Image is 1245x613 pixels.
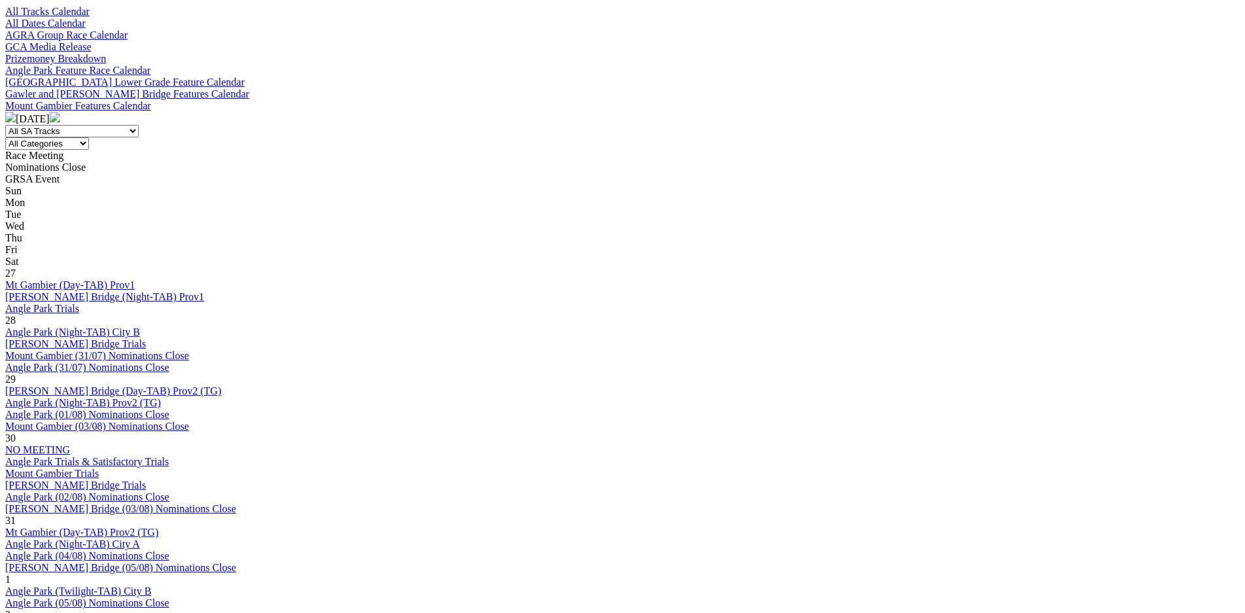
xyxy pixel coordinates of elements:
[50,112,60,122] img: chevron-right-pager-white.svg
[5,362,169,373] a: Angle Park (31/07) Nominations Close
[5,88,249,99] a: Gawler and [PERSON_NAME] Bridge Features Calendar
[5,326,140,338] a: Angle Park (Night-TAB) City B
[5,597,169,608] a: Angle Park (05/08) Nominations Close
[5,100,151,111] a: Mount Gambier Features Calendar
[5,209,1240,220] div: Tue
[5,432,16,444] span: 30
[5,53,106,64] a: Prizemoney Breakdown
[5,197,1240,209] div: Mon
[5,468,99,479] a: Mount Gambier Trials
[5,173,1240,185] div: GRSA Event
[5,268,16,279] span: 27
[5,220,1240,232] div: Wed
[5,338,146,349] a: [PERSON_NAME] Bridge Trials
[5,77,245,88] a: [GEOGRAPHIC_DATA] Lower Grade Feature Calendar
[5,527,158,538] a: Mt Gambier (Day-TAB) Prov2 (TG)
[5,562,236,573] a: [PERSON_NAME] Bridge (05/08) Nominations Close
[5,303,79,314] a: Angle Park Trials
[5,350,189,361] a: Mount Gambier (31/07) Nominations Close
[5,480,146,491] a: [PERSON_NAME] Bridge Trials
[5,112,16,122] img: chevron-left-pager-white.svg
[5,232,1240,244] div: Thu
[5,538,140,550] a: Angle Park (Night-TAB) City A
[5,256,1240,268] div: Sat
[5,29,128,41] a: AGRA Group Race Calendar
[5,374,16,385] span: 29
[5,185,1240,197] div: Sun
[5,291,204,302] a: [PERSON_NAME] Bridge (Night-TAB) Prov1
[5,515,16,526] span: 31
[5,421,189,432] a: Mount Gambier (03/08) Nominations Close
[5,18,86,29] a: All Dates Calendar
[5,41,92,52] a: GCA Media Release
[5,6,90,17] a: All Tracks Calendar
[5,586,151,597] a: Angle Park (Twilight-TAB) City B
[5,385,221,396] a: [PERSON_NAME] Bridge (Day-TAB) Prov2 (TG)
[5,491,169,502] a: Angle Park (02/08) Nominations Close
[5,550,169,561] a: Angle Park (04/08) Nominations Close
[5,315,16,326] span: 28
[5,503,236,514] a: [PERSON_NAME] Bridge (03/08) Nominations Close
[5,150,1240,162] div: Race Meeting
[5,444,70,455] a: NO MEETING
[5,112,1240,125] div: [DATE]
[5,244,1240,256] div: Fri
[5,162,1240,173] div: Nominations Close
[5,397,161,408] a: Angle Park (Night-TAB) Prov2 (TG)
[5,574,10,585] span: 1
[5,409,169,420] a: Angle Park (01/08) Nominations Close
[5,65,150,76] a: Angle Park Feature Race Calendar
[5,456,169,467] a: Angle Park Trials & Satisfactory Trials
[5,279,135,290] a: Mt Gambier (Day-TAB) Prov1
